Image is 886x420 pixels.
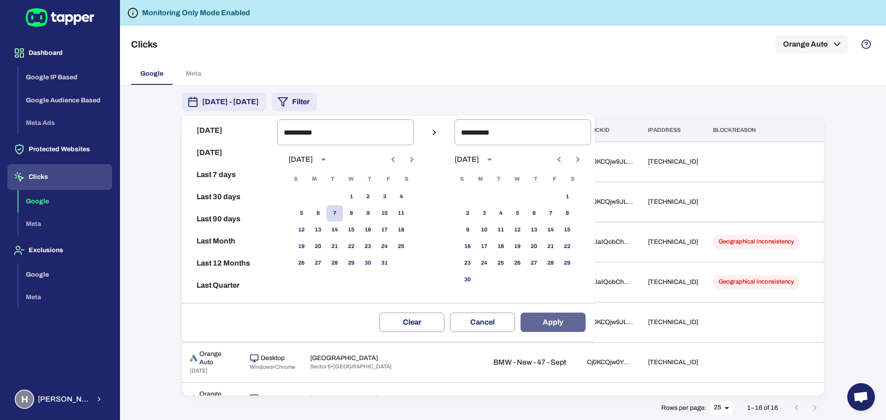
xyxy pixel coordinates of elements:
button: 12 [509,222,526,238]
button: [DATE] [186,142,274,164]
button: 16 [459,238,476,255]
button: 3 [476,205,492,222]
div: [DATE] [455,155,479,164]
span: Saturday [398,170,415,189]
button: 11 [492,222,509,238]
button: Last 7 days [186,164,274,186]
button: 9 [359,205,376,222]
span: Friday [380,170,396,189]
button: 14 [326,222,343,238]
button: 31 [376,255,393,272]
button: 16 [359,222,376,238]
button: 21 [326,238,343,255]
button: 15 [343,222,359,238]
button: 13 [310,222,326,238]
span: Friday [546,170,563,189]
button: 8 [343,205,359,222]
button: 24 [376,238,393,255]
span: Thursday [361,170,378,189]
span: Tuesday [324,170,341,189]
button: 9 [459,222,476,238]
span: Wednesday [509,170,526,189]
button: 18 [393,222,409,238]
button: Last Month [186,230,274,252]
button: Last 90 days [186,208,274,230]
button: 19 [509,238,526,255]
button: 26 [293,255,310,272]
button: 6 [526,205,542,222]
button: 30 [459,272,476,288]
button: 6 [310,205,326,222]
button: 20 [310,238,326,255]
button: 29 [559,255,575,272]
button: 25 [492,255,509,272]
button: 7 [326,205,343,222]
button: 4 [492,205,509,222]
div: [DATE] [288,155,313,164]
button: 2 [359,189,376,205]
button: 10 [376,205,393,222]
button: 5 [293,205,310,222]
button: 7 [542,205,559,222]
button: 14 [542,222,559,238]
button: 25 [393,238,409,255]
button: 28 [326,255,343,272]
span: Sunday [454,170,470,189]
button: 20 [526,238,542,255]
button: Clear [379,313,444,332]
button: calendar view is open, switch to year view [316,152,331,167]
button: Apply [521,313,586,332]
button: 3 [376,189,393,205]
button: 30 [359,255,376,272]
button: Previous month [551,152,567,167]
button: calendar view is open, switch to year view [482,152,497,167]
button: Last Quarter [186,274,274,296]
button: Last 12 Months [186,252,274,274]
span: Tuesday [491,170,507,189]
button: 15 [559,222,575,238]
button: Cancel [450,313,515,332]
span: Monday [306,170,323,189]
button: 19 [293,238,310,255]
span: Sunday [287,170,304,189]
button: Reset [186,296,274,319]
span: Thursday [527,170,544,189]
button: [DATE] [186,119,274,142]
button: 23 [459,255,476,272]
span: Wednesday [343,170,359,189]
button: 4 [393,189,409,205]
button: 27 [310,255,326,272]
button: 23 [359,238,376,255]
button: 29 [343,255,359,272]
button: 17 [476,238,492,255]
button: 13 [526,222,542,238]
button: Next month [570,152,586,167]
button: 22 [343,238,359,255]
button: Next month [404,152,419,167]
button: 2 [459,205,476,222]
button: 12 [293,222,310,238]
button: 10 [476,222,492,238]
button: 11 [393,205,409,222]
button: 27 [526,255,542,272]
button: Last 30 days [186,186,274,208]
button: 18 [492,238,509,255]
button: 17 [376,222,393,238]
span: Saturday [564,170,581,189]
div: Open chat [847,383,875,411]
button: 5 [509,205,526,222]
button: 8 [559,205,575,222]
button: 26 [509,255,526,272]
button: 1 [343,189,359,205]
button: 1 [559,189,575,205]
button: 24 [476,255,492,272]
button: 28 [542,255,559,272]
button: 22 [559,238,575,255]
button: 21 [542,238,559,255]
button: Previous month [385,152,401,167]
span: Monday [472,170,489,189]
